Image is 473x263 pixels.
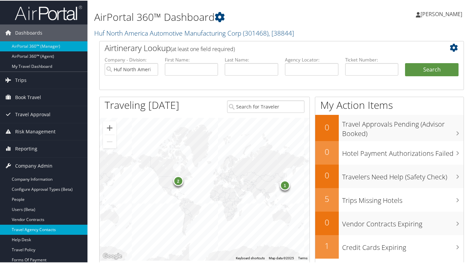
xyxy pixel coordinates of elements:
[225,56,278,62] label: Last Name:
[103,134,116,148] button: Zoom out
[342,116,464,138] h3: Travel Approvals Pending (Advisor Booked)
[15,4,82,20] img: airportal-logo.png
[105,97,179,112] h1: Traveling [DATE]
[105,56,158,62] label: Company - Division:
[315,211,464,234] a: 0Vendor Contracts Expiring
[315,239,339,251] h2: 1
[315,114,464,140] a: 0Travel Approvals Pending (Advisor Booked)
[280,180,290,190] div: 1
[243,28,268,37] span: ( 301468 )
[105,42,428,53] h2: Airtinerary Lookup
[315,216,339,227] h2: 0
[15,88,41,105] span: Book Travel
[101,251,123,260] img: Google
[173,175,183,185] div: 2
[268,28,294,37] span: , [ 38844 ]
[171,45,235,52] span: (at least one field required)
[315,164,464,187] a: 0Travelers Need Help (Safety Check)
[236,255,265,260] button: Keyboard shortcuts
[315,140,464,164] a: 0Hotel Payment Authorizations Failed
[165,56,218,62] label: First Name:
[298,256,307,259] a: Terms (opens in new tab)
[342,145,464,158] h3: Hotel Payment Authorizations Failed
[285,56,338,62] label: Agency Locator:
[103,121,116,134] button: Zoom in
[342,192,464,205] h3: Trips Missing Hotels
[15,157,52,174] span: Company Admin
[315,192,339,204] h2: 5
[342,239,464,252] h3: Credit Cards Expiring
[416,3,469,24] a: [PERSON_NAME]
[342,215,464,228] h3: Vendor Contracts Expiring
[315,234,464,258] a: 1Credit Cards Expiring
[421,10,462,17] span: [PERSON_NAME]
[315,145,339,157] h2: 0
[101,251,123,260] a: Open this area in Google Maps (opens a new window)
[315,121,339,132] h2: 0
[94,28,294,37] a: Huf North America Automotive Manufacturing Corp
[227,100,304,112] input: Search for Traveler
[315,169,339,180] h2: 0
[405,62,459,76] button: Search
[15,123,56,139] span: Risk Management
[15,24,42,41] span: Dashboards
[269,256,294,259] span: Map data ©2025
[15,105,50,122] span: Travel Approval
[315,97,464,112] h1: My Action Items
[342,168,464,181] h3: Travelers Need Help (Safety Check)
[345,56,399,62] label: Ticket Number:
[15,71,27,88] span: Trips
[315,187,464,211] a: 5Trips Missing Hotels
[94,9,344,24] h1: AirPortal 360™ Dashboard
[15,140,37,157] span: Reporting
